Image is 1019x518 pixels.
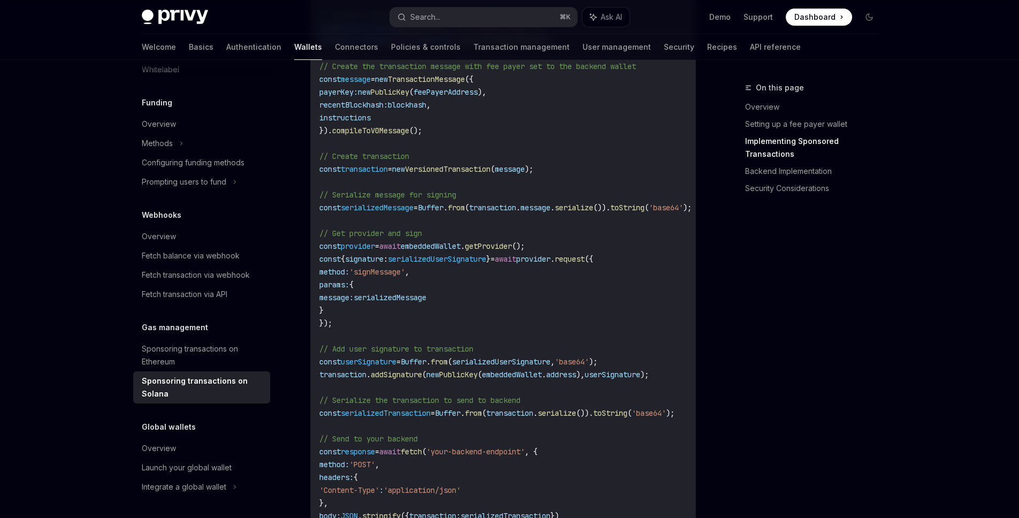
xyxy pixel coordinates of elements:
[142,156,244,169] div: Configuring funding methods
[709,12,731,22] a: Demo
[341,74,371,84] span: message
[142,10,208,25] img: dark logo
[469,203,516,212] span: transaction
[319,254,341,264] span: const
[560,13,571,21] span: ⌘ K
[319,447,341,456] span: const
[465,74,473,84] span: ({
[525,164,533,174] span: );
[786,9,852,26] a: Dashboard
[525,447,538,456] span: , {
[576,370,585,379] span: ),
[448,203,465,212] span: from
[319,370,366,379] span: transaction
[422,370,426,379] span: (
[294,34,322,60] a: Wallets
[645,203,649,212] span: (
[409,126,422,135] span: ();
[593,203,610,212] span: ()).
[142,342,264,368] div: Sponsoring transactions on Ethereum
[632,408,666,418] span: 'base64'
[319,62,636,71] span: // Create the transaction message with fee payer set to the backend wallet
[750,34,801,60] a: API reference
[405,164,491,174] span: VersionedTransaction
[189,34,213,60] a: Basics
[319,203,341,212] span: const
[133,339,270,371] a: Sponsoring transactions on Ethereum
[375,447,379,456] span: =
[375,460,379,469] span: ,
[319,100,388,110] span: recentBlockhash:
[649,203,683,212] span: 'base64'
[861,9,878,26] button: Toggle dark mode
[133,439,270,458] a: Overview
[375,241,379,251] span: =
[794,12,836,22] span: Dashboard
[335,34,378,60] a: Connectors
[319,113,371,123] span: instructions
[542,370,546,379] span: .
[388,254,486,264] span: serializedUserSignature
[409,87,413,97] span: (
[448,357,452,367] span: (
[133,153,270,172] a: Configuring funding methods
[142,176,226,188] div: Prompting users to fund
[745,180,886,197] a: Security Considerations
[341,447,375,456] span: response
[495,164,525,174] span: message
[142,230,176,243] div: Overview
[756,81,804,94] span: On this page
[349,280,354,290] span: {
[550,357,555,367] span: ,
[133,246,270,265] a: Fetch balance via webhook
[461,408,465,418] span: .
[341,254,345,264] span: {
[319,241,341,251] span: const
[371,87,409,97] span: PublicKey
[142,209,181,222] h5: Webhooks
[371,74,375,84] span: =
[589,357,597,367] span: );
[133,115,270,134] a: Overview
[495,254,516,264] span: await
[422,447,426,456] span: (
[142,461,232,474] div: Launch your global wallet
[319,318,332,328] span: });
[319,434,418,444] span: // Send to your backend
[486,254,491,264] span: }
[555,357,589,367] span: 'base64'
[319,344,473,354] span: // Add user signature to transaction
[478,370,482,379] span: (
[319,267,349,277] span: method:
[745,98,886,116] a: Overview
[142,375,264,400] div: Sponsoring transactions on Solana
[610,203,645,212] span: toString
[583,34,651,60] a: User management
[410,11,440,24] div: Search...
[426,100,431,110] span: ,
[379,447,401,456] span: await
[426,370,439,379] span: new
[354,293,426,302] span: serializedMessage
[391,34,461,60] a: Policies & controls
[358,87,371,97] span: new
[133,265,270,285] a: Fetch transaction via webhook
[627,408,632,418] span: (
[341,241,375,251] span: provider
[413,203,418,212] span: =
[745,163,886,180] a: Backend Implementation
[418,203,443,212] span: Buffer
[465,203,469,212] span: (
[388,74,465,84] span: TransactionMessage
[341,357,396,367] span: userSignature
[142,137,173,150] div: Methods
[142,269,250,281] div: Fetch transaction via webhook
[431,408,435,418] span: =
[666,408,675,418] span: );
[413,87,478,97] span: feePayerAddress
[401,357,426,367] span: Buffer
[345,254,384,264] span: signature
[319,498,328,508] span: },
[319,126,332,135] span: }).
[516,254,550,264] span: provider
